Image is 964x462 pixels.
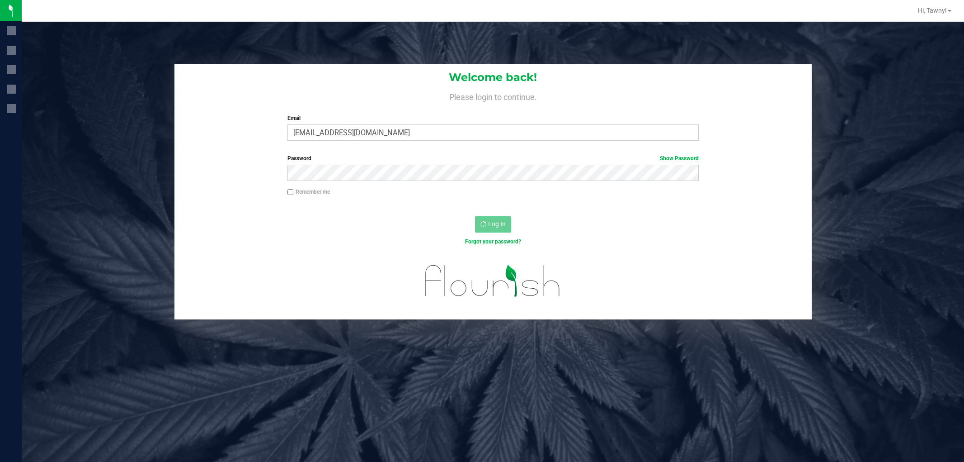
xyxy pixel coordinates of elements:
a: Forgot your password? [465,238,521,245]
button: Log In [475,216,511,233]
label: Email [287,114,699,122]
label: Remember me [287,188,330,196]
span: Log In [488,220,506,228]
span: Password [287,155,311,162]
input: Remember me [287,189,294,195]
h1: Welcome back! [174,71,812,83]
a: Show Password [660,155,699,162]
span: Hi, Tawny! [918,7,947,14]
img: flourish_logo.svg [413,255,573,306]
h4: Please login to continue. [174,90,812,101]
